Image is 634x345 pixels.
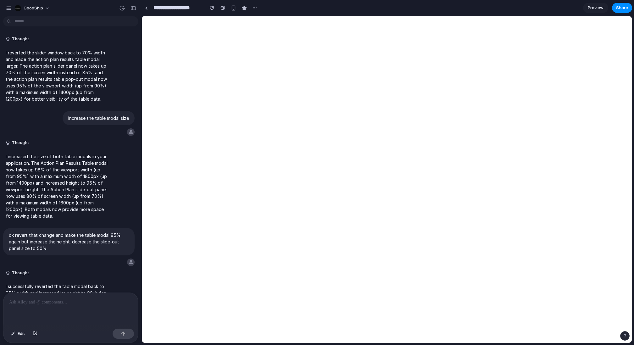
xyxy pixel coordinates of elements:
p: I successfully reverted the table modal back to 95% width and increased its height to 90vh for be... [6,283,111,323]
p: I increased the size of both table modals in your application. The Action Plan Results Table moda... [6,153,111,219]
button: Share [612,3,632,13]
span: Share [616,5,628,11]
button: Edit [8,329,28,339]
p: I reverted the slider window back to 70% width and made the action plan results table modal large... [6,49,111,102]
span: Edit [18,331,25,337]
span: Preview [588,5,603,11]
button: GoodShip [12,3,53,13]
p: ok revert that change and make the table modal 95% again but increase the height. decrease the sl... [9,232,129,252]
a: Preview [583,3,608,13]
span: GoodShip [24,5,43,11]
p: increase the table modal size [68,115,129,121]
